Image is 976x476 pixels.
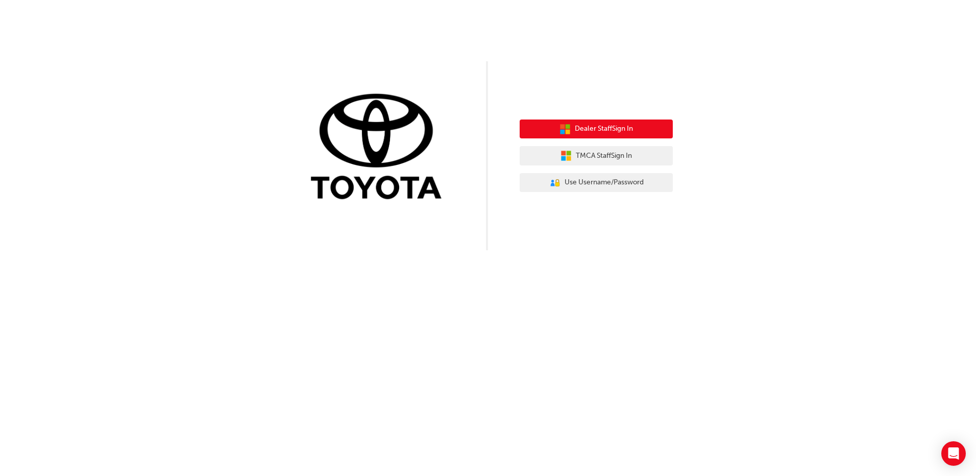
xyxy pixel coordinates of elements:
span: Use Username/Password [565,177,644,188]
span: Dealer Staff Sign In [575,123,633,135]
span: TMCA Staff Sign In [576,150,632,162]
div: Open Intercom Messenger [941,441,966,466]
button: TMCA StaffSign In [520,146,673,165]
button: Use Username/Password [520,173,673,193]
img: Trak [303,91,456,204]
button: Dealer StaffSign In [520,120,673,139]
